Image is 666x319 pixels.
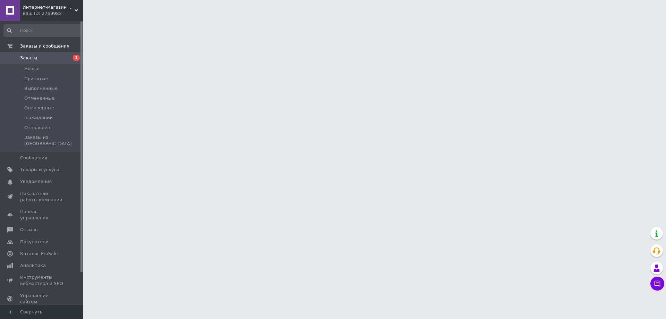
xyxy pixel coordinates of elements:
[20,209,64,221] span: Панель управления
[20,227,39,233] span: Отзывы
[20,274,64,287] span: Инструменты вебмастера и SEO
[24,85,58,92] span: Выполненные
[650,277,664,291] button: Чат с покупателем
[24,66,40,72] span: Новые
[24,105,54,111] span: Оплаченные
[73,55,80,61] span: 1
[20,262,46,269] span: Аналитика
[24,95,54,101] span: Отмененные
[20,239,49,245] span: Покупатели
[20,191,64,203] span: Показатели работы компании
[20,293,64,305] span: Управление сайтом
[24,115,53,121] span: в ожидании
[24,134,81,147] span: Заказы из [GEOGRAPHIC_DATA]
[23,10,83,17] div: Ваш ID: 2769982
[20,178,52,185] span: Уведомления
[23,4,75,10] span: Интернет-магазин "Находка"
[24,76,48,82] span: Принятые
[3,24,82,37] input: Поиск
[20,55,37,61] span: Заказы
[24,125,50,131] span: Отправлен
[20,167,59,173] span: Товары и услуги
[20,251,58,257] span: Каталог ProSale
[20,155,47,161] span: Сообщения
[20,43,69,49] span: Заказы и сообщения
